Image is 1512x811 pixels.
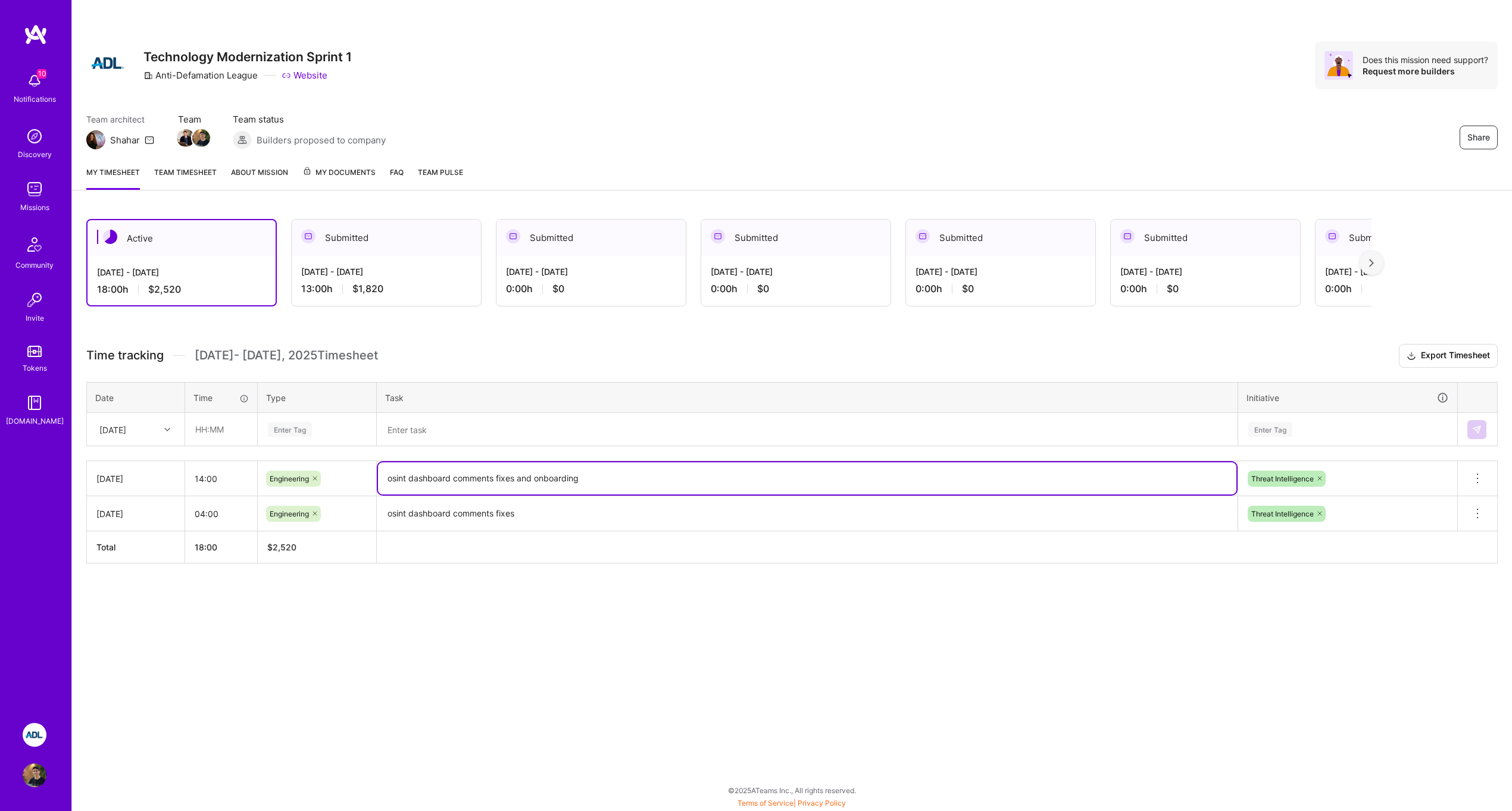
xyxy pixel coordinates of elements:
[233,130,252,149] img: Builders proposed to company
[916,265,1086,278] div: [DATE] - [DATE]
[185,531,258,563] th: 18:00
[185,498,257,530] input: HH:MM
[185,463,257,494] input: HH:MM
[23,177,46,201] img: teamwork
[88,220,276,256] div: Active
[1111,220,1300,256] div: Submitted
[301,283,471,295] div: 13:00 h
[15,259,54,271] div: Community
[23,69,46,93] img: bell
[20,763,49,787] a: User Avatar
[143,71,153,80] i: icon CompanyGray
[302,166,376,190] a: My Documents
[377,382,1238,413] th: Task
[23,763,46,787] img: User Avatar
[86,113,154,126] span: Team architect
[352,283,383,295] span: $1,820
[87,531,185,563] th: Total
[143,69,258,82] div: Anti-Defamation League
[270,474,309,483] span: Engineering
[96,508,175,520] div: [DATE]
[192,129,210,147] img: Team Member Avatar
[292,220,481,256] div: Submitted
[738,799,794,807] a: Terms of Service
[86,42,129,84] img: Company Logo
[1324,51,1353,80] img: Avatar
[1472,425,1482,434] img: Submit
[418,168,463,177] span: Team Pulse
[18,148,52,161] div: Discovery
[962,283,974,295] span: $0
[99,423,126,436] div: [DATE]
[86,130,105,149] img: Team Architect
[418,166,463,190] a: Team Pulse
[302,166,376,179] span: My Documents
[1407,350,1416,362] i: icon Download
[23,124,46,148] img: discovery
[282,69,327,82] a: Website
[711,265,881,278] div: [DATE] - [DATE]
[257,134,386,146] span: Builders proposed to company
[27,346,42,357] img: tokens
[270,509,309,518] span: Engineering
[23,288,46,312] img: Invite
[1251,509,1314,518] span: Threat Intelligence
[1120,229,1135,243] img: Submitted
[6,415,64,427] div: [DOMAIN_NAME]
[378,497,1236,530] textarea: osint dashboard comments fixes
[757,283,769,295] span: $0
[1363,54,1488,65] div: Does this mission need support?
[233,113,386,126] span: Team status
[103,230,117,244] img: Active
[267,542,296,552] span: $ 2,520
[23,723,46,747] img: ADL: Technology Modernization Sprint 1
[24,24,48,45] img: logo
[1120,265,1291,278] div: [DATE] - [DATE]
[186,414,257,445] input: HH:MM
[14,93,56,105] div: Notifications
[916,283,1086,295] div: 0:00 h
[268,420,312,439] div: Enter Tag
[378,462,1236,494] textarea: To enrich screen reader interactions, please activate Accessibility in Grammarly extension settings
[145,135,154,145] i: icon Mail
[1399,344,1498,368] button: Export Timesheet
[20,723,49,747] a: ADL: Technology Modernization Sprint 1
[86,166,140,190] a: My timesheet
[23,391,46,415] img: guide book
[97,266,266,278] div: [DATE] - [DATE]
[916,229,930,243] img: Submitted
[738,799,846,807] span: |
[1316,220,1505,256] div: Submitted
[1325,283,1495,295] div: 0:00 h
[496,220,686,256] div: Submitted
[552,283,564,295] span: $0
[37,69,46,79] span: 10
[86,348,164,363] span: Time tracking
[148,283,181,296] span: $2,520
[1248,420,1292,439] div: Enter Tag
[711,283,881,295] div: 0:00 h
[143,49,352,64] h3: Technology Modernization Sprint 1
[1460,126,1498,149] button: Share
[506,229,520,243] img: Submitted
[1325,265,1495,278] div: [DATE] - [DATE]
[193,128,209,148] a: Team Member Avatar
[177,129,195,147] img: Team Member Avatar
[1251,474,1314,483] span: Threat Intelligence
[1369,259,1374,267] img: right
[798,799,846,807] a: Privacy Policy
[701,220,891,256] div: Submitted
[97,283,266,296] div: 18:00 h
[26,312,44,324] div: Invite
[178,128,193,148] a: Team Member Avatar
[20,201,49,214] div: Missions
[23,362,47,374] div: Tokens
[711,229,725,243] img: Submitted
[301,265,471,278] div: [DATE] - [DATE]
[20,230,49,259] img: Community
[906,220,1095,256] div: Submitted
[506,265,676,278] div: [DATE] - [DATE]
[71,775,1512,805] div: © 2025 ATeams Inc., All rights reserved.
[231,166,288,190] a: About Mission
[301,229,315,243] img: Submitted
